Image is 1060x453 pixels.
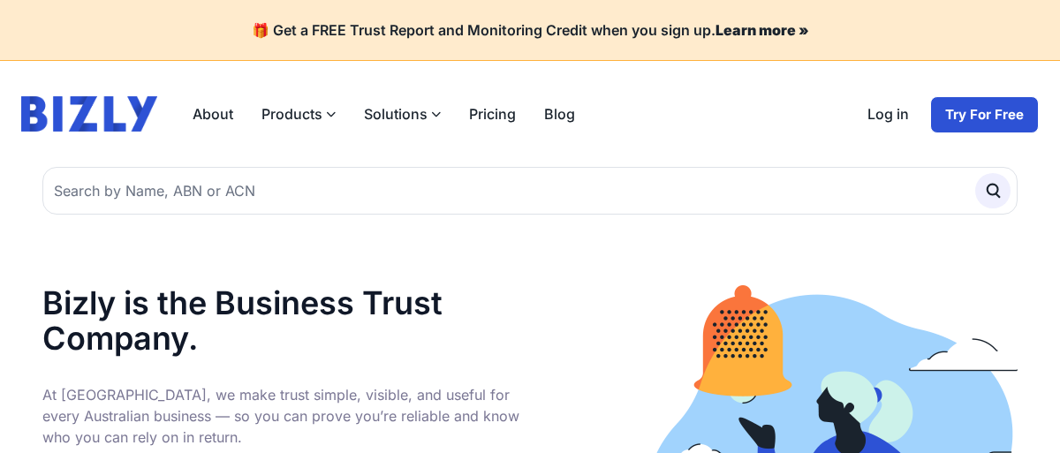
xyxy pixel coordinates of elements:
[247,96,350,132] label: Products
[42,384,530,448] p: At [GEOGRAPHIC_DATA], we make trust simple, visible, and useful for every Australian business — s...
[930,96,1039,133] a: Try For Free
[178,96,247,132] a: About
[21,96,157,132] img: bizly_logo.svg
[455,96,530,132] a: Pricing
[42,167,1018,215] input: Search by Name, ABN or ACN
[853,96,923,133] a: Log in
[715,21,809,39] a: Learn more »
[21,21,1039,39] h4: 🎁 Get a FREE Trust Report and Monitoring Credit when you sign up.
[530,96,589,132] a: Blog
[350,96,455,132] label: Solutions
[42,285,530,356] h1: Bizly is the Business Trust Company.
